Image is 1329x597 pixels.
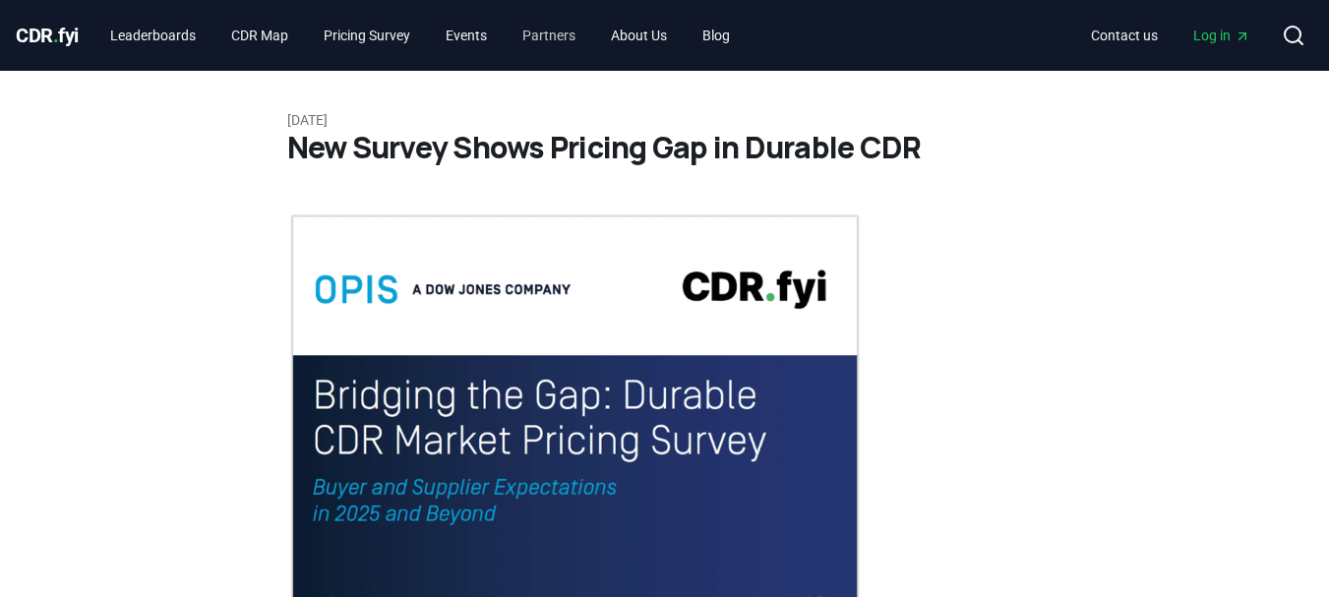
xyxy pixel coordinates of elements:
[287,130,1043,165] h1: New Survey Shows Pricing Gap in Durable CDR
[16,22,79,49] a: CDR.fyi
[1193,26,1250,45] span: Log in
[94,18,211,53] a: Leaderboards
[16,24,79,47] span: CDR fyi
[308,18,426,53] a: Pricing Survey
[1075,18,1174,53] a: Contact us
[1178,18,1266,53] a: Log in
[595,18,683,53] a: About Us
[430,18,503,53] a: Events
[1075,18,1266,53] nav: Main
[507,18,591,53] a: Partners
[94,18,746,53] nav: Main
[53,24,59,47] span: .
[287,110,1043,130] p: [DATE]
[215,18,304,53] a: CDR Map
[687,18,746,53] a: Blog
